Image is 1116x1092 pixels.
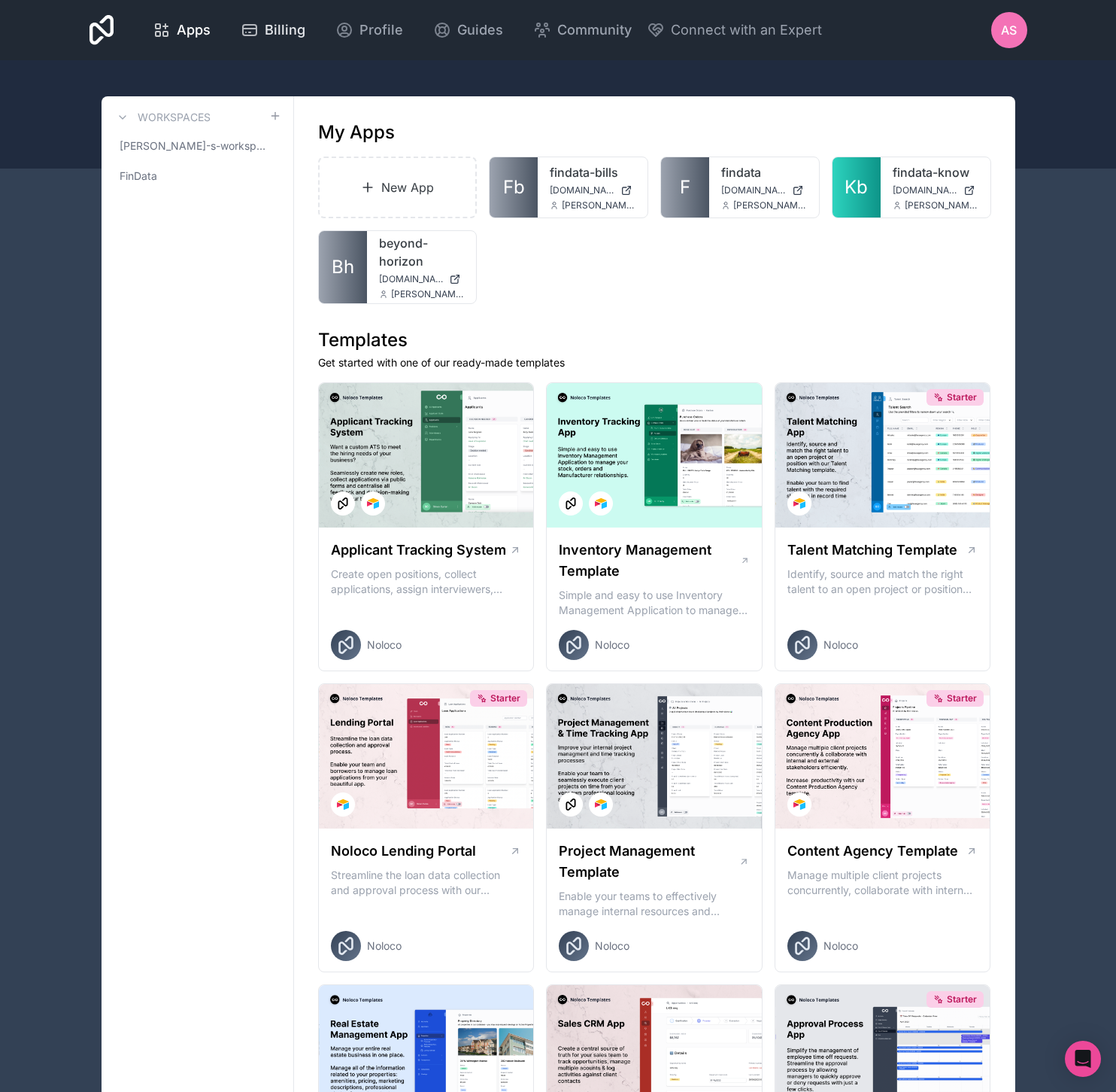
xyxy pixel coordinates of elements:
img: Airtable Logo [793,798,805,811]
a: [DOMAIN_NAME] [721,184,807,196]
span: Noloco [595,938,629,954]
img: Airtable Logo [793,497,805,509]
span: Starter [947,993,977,1005]
span: [PERSON_NAME][EMAIL_ADDRESS][DOMAIN_NAME] [733,199,807,211]
span: F [680,175,690,199]
span: Starter [947,391,977,403]
a: beyond-horizon [379,234,465,270]
span: [PERSON_NAME][EMAIL_ADDRESS][DOMAIN_NAME] [562,199,635,211]
span: Kb [845,175,868,199]
a: Kb [832,157,881,217]
span: AS [1001,21,1017,39]
a: findata [721,163,807,181]
h1: Talent Matching Template [787,540,957,561]
a: New App [318,157,478,218]
span: Noloco [367,637,402,652]
a: findata-bills [550,163,635,181]
a: Community [521,14,644,47]
span: Bh [332,255,354,279]
span: [PERSON_NAME]-s-workspace [120,138,269,154]
a: Bh [319,231,367,303]
span: Noloco [367,938,402,954]
p: Identify, source and match the right talent to an open project or position with our Talent Matchi... [787,567,978,597]
img: Airtable Logo [337,798,349,811]
a: [PERSON_NAME]-s-workspace [114,132,281,160]
span: Community [557,20,632,41]
button: Connect with an Expert [647,20,822,41]
span: [DOMAIN_NAME] [893,184,957,196]
a: Workspaces [114,108,211,126]
span: [DOMAIN_NAME] [379,273,444,285]
p: Create open positions, collect applications, assign interviewers, centralise candidate feedback a... [331,567,522,597]
p: Enable your teams to effectively manage internal resources and execute client projects on time. [559,889,750,919]
span: [PERSON_NAME][EMAIL_ADDRESS][DOMAIN_NAME] [391,288,465,300]
span: [DOMAIN_NAME] [721,184,786,196]
a: [DOMAIN_NAME] [893,184,978,196]
h1: Noloco Lending Portal [331,841,476,862]
h1: Content Agency Template [787,841,958,862]
span: Guides [457,20,503,41]
h3: Workspaces [138,110,211,125]
span: [DOMAIN_NAME] [550,184,614,196]
span: Noloco [823,637,858,652]
p: Streamline the loan data collection and approval process with our Lending Portal template. [331,868,522,898]
h1: My Apps [318,120,395,144]
a: findata-know [893,163,978,181]
span: Fb [503,175,525,199]
img: Airtable Logo [367,497,379,509]
h1: Project Management Template [559,841,738,883]
p: Get started with one of our ready-made templates [318,355,991,370]
span: Noloco [595,637,629,652]
img: Airtable Logo [595,798,607,811]
a: FinData [114,163,281,190]
span: Connect with an Expert [671,20,822,41]
span: FinData [120,169,157,184]
a: F [661,157,709,217]
p: Manage multiple client projects concurrently, collaborate with internal and external stakeholders... [787,868,978,898]
img: Airtable Logo [595,497,607,509]
h1: Inventory Management Template [559,540,739,582]
span: [PERSON_NAME][EMAIL_ADDRESS][DOMAIN_NAME] [905,199,978,211]
span: Starter [947,692,977,704]
a: [DOMAIN_NAME] [550,184,635,196]
h1: Templates [318,328,991,352]
span: Billing [265,20,305,41]
a: Fb [490,157,538,217]
a: Billing [229,14,317,47]
a: Guides [421,14,515,47]
a: Apps [141,14,223,47]
span: Starter [490,692,520,704]
span: Apps [177,20,211,41]
span: Noloco [823,938,858,954]
span: Profile [359,20,403,41]
h1: Applicant Tracking System [331,540,506,561]
a: [DOMAIN_NAME] [379,273,465,285]
div: Open Intercom Messenger [1065,1041,1101,1077]
p: Simple and easy to use Inventory Management Application to manage your stock, orders and Manufact... [559,588,750,618]
a: Profile [323,14,415,47]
